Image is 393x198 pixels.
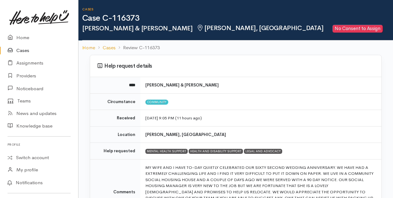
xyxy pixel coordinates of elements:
[196,24,323,32] span: [PERSON_NAME], [GEOGRAPHIC_DATA]
[90,110,140,127] td: Received
[90,93,140,110] td: Circumstance
[145,82,219,88] b: [PERSON_NAME] & [PERSON_NAME]
[332,25,383,33] span: No Consent to Assign
[82,14,393,23] h1: Case C-116373
[145,149,188,154] div: MENTAL HEALTH SUPPORT
[8,140,71,149] h6: Profile
[116,44,160,51] li: Review C-116373
[82,25,393,33] h2: [PERSON_NAME] & [PERSON_NAME]
[90,143,140,159] td: Help requested
[145,100,168,105] span: Community
[244,149,282,154] div: LEGAL AND ADVOCACY
[82,8,393,11] h6: Cases
[98,63,374,69] h3: Help request details
[103,44,116,51] a: Cases
[90,126,140,143] td: Location
[140,110,381,127] td: [DATE] 9:05 PM (11 hours ago)
[82,44,95,51] a: Home
[145,132,226,137] b: [PERSON_NAME], [GEOGRAPHIC_DATA]
[189,149,243,154] div: HEALTH AND DISABILITY SUPPORT
[78,40,393,55] nav: breadcrumb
